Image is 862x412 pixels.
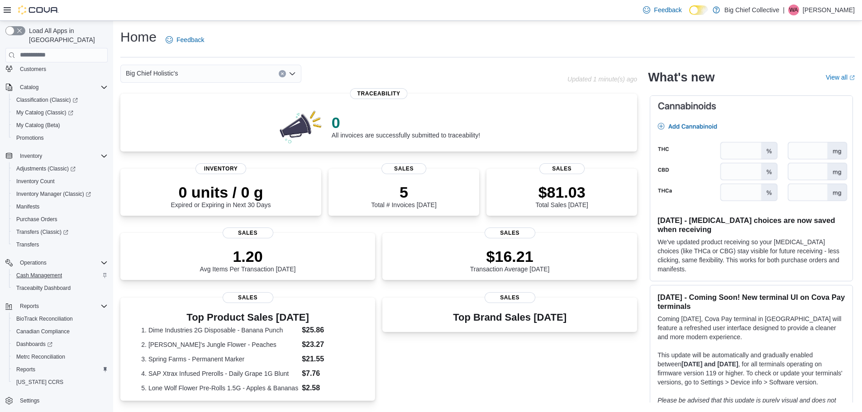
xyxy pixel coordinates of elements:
span: Operations [20,259,47,266]
div: Total Sales [DATE] [535,183,588,208]
span: Promotions [13,133,108,143]
span: Sales [223,227,273,238]
span: Inventory Manager (Classic) [13,189,108,199]
button: Purchase Orders [9,213,111,226]
dt: 2. [PERSON_NAME]’s Jungle Flower - Peaches [141,340,298,349]
h1: Home [120,28,157,46]
div: Transaction Average [DATE] [470,247,550,273]
span: Inventory [20,152,42,160]
span: Cash Management [16,272,62,279]
button: Reports [9,363,111,376]
p: $81.03 [535,183,588,201]
span: BioTrack Reconciliation [16,315,73,322]
button: Catalog [16,82,42,93]
a: Cash Management [13,270,66,281]
a: My Catalog (Beta) [13,120,64,131]
dd: $25.86 [302,325,354,336]
button: Promotions [9,132,111,144]
button: Transfers [9,238,111,251]
button: Inventory [2,150,111,162]
h3: Top Product Sales [DATE] [141,312,354,323]
span: Feedback [654,5,681,14]
dt: 1. Dime Industries 2G Disposable - Banana Punch [141,326,298,335]
span: Metrc Reconciliation [13,351,108,362]
span: Inventory [195,163,246,174]
span: Reports [16,366,35,373]
span: Load All Apps in [GEOGRAPHIC_DATA] [25,26,108,44]
div: All invoices are successfully submitted to traceability! [332,114,480,139]
span: Sales [539,163,585,174]
p: Coming [DATE], Cova Pay terminal in [GEOGRAPHIC_DATA] will feature a refreshed user interface des... [657,314,845,341]
button: Manifests [9,200,111,213]
a: Manifests [13,201,43,212]
span: Traceability [350,88,408,99]
dt: 4. SAP Xtrax Infused Prerolls - Daily Grape 1G Blunt [141,369,298,378]
dd: $2.58 [302,383,354,393]
span: Adjustments (Classic) [16,165,76,172]
p: 5 [371,183,436,201]
a: Transfers [13,239,43,250]
span: Sales [485,227,535,238]
input: Dark Mode [689,5,708,15]
div: Avg Items Per Transaction [DATE] [200,247,296,273]
span: My Catalog (Beta) [16,122,60,129]
button: Customers [2,62,111,76]
button: Operations [2,256,111,269]
span: Customers [16,63,108,75]
strong: [DATE] and [DATE] [681,360,738,368]
span: Settings [16,395,108,406]
p: Big Chief Collective [724,5,779,15]
span: My Catalog (Classic) [16,109,73,116]
a: Inventory Count [13,176,58,187]
a: Transfers (Classic) [13,227,72,237]
div: Total # Invoices [DATE] [371,183,436,208]
span: Manifests [16,203,39,210]
p: $16.21 [470,247,550,265]
button: Metrc Reconciliation [9,350,111,363]
span: Transfers (Classic) [13,227,108,237]
p: Updated 1 minute(s) ago [567,76,637,83]
button: Catalog [2,81,111,94]
a: Customers [16,64,50,75]
button: Reports [16,301,43,312]
dt: 3. Spring Farms - Permanent Marker [141,355,298,364]
button: [US_STATE] CCRS [9,376,111,388]
span: Settings [20,397,39,404]
a: Feedback [162,31,208,49]
dd: $21.55 [302,354,354,365]
span: Sales [223,292,273,303]
span: Big Chief Holistic's [126,68,178,79]
button: Cash Management [9,269,111,282]
a: Inventory Manager (Classic) [9,188,111,200]
span: Washington CCRS [13,377,108,388]
span: Inventory Count [16,178,55,185]
span: Classification (Classic) [13,95,108,105]
span: My Catalog (Beta) [13,120,108,131]
span: Promotions [16,134,44,142]
button: Reports [2,300,111,313]
p: [PERSON_NAME] [803,5,855,15]
span: Reports [16,301,108,312]
button: Clear input [279,70,286,77]
a: Adjustments (Classic) [13,163,79,174]
span: Transfers (Classic) [16,228,68,236]
span: Catalog [20,84,38,91]
dd: $23.27 [302,339,354,350]
span: Dashboards [16,341,52,348]
span: Dashboards [13,339,108,350]
a: My Catalog (Classic) [9,106,111,119]
span: Classification (Classic) [16,96,78,104]
a: Dashboards [13,339,56,350]
span: Operations [16,257,108,268]
span: BioTrack Reconciliation [13,313,108,324]
dt: 5. Lone Wolf Flower Pre-Rolls 1.5G - Apples & Bananas [141,384,298,393]
span: Transfers [16,241,39,248]
a: BioTrack Reconciliation [13,313,76,324]
a: Inventory Manager (Classic) [13,189,95,199]
button: Traceabilty Dashboard [9,282,111,294]
a: Dashboards [9,338,111,350]
div: Expired or Expiring in Next 30 Days [171,183,271,208]
dd: $7.76 [302,368,354,379]
span: Purchase Orders [16,216,57,223]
